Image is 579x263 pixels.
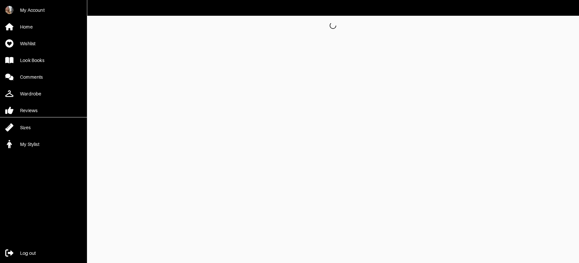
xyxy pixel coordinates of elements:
div: Reviews [20,107,37,114]
div: Wishlist [20,40,35,47]
div: My Stylist [20,141,39,148]
img: xWemDYNAqtuhRT7mQ8QZfc8g [5,6,13,14]
div: Log out [20,250,36,256]
div: Wardrobe [20,91,41,97]
div: Comments [20,74,43,80]
div: Home [20,24,33,30]
div: Look Books [20,57,44,64]
div: Sizes [20,124,31,131]
div: My Account [20,7,45,13]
